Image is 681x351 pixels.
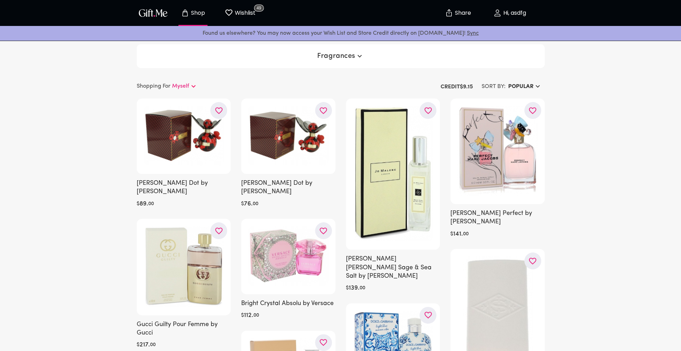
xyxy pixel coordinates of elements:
[450,209,545,227] h6: [PERSON_NAME] Perfect by [PERSON_NAME]
[174,2,212,24] button: Store page
[144,106,224,166] img: Marc Jacobs Dot by Marc Jacobs
[441,83,473,91] p: Credit $ 9.15
[6,29,675,38] p: Found us elsewhere? You may now access your Wish List and Store Credit directly on [DOMAIN_NAME]!
[233,8,256,18] p: Wishlist
[241,311,244,320] h6: $
[457,106,538,195] img: Marc Jacobs Perfect by Marc Jacobs
[360,284,365,292] h6: 00
[467,31,479,36] a: Sync
[482,82,505,91] h6: SORT BY:
[137,9,170,17] button: GiftMe Logo
[349,284,360,292] h6: 139 .
[241,200,244,208] h6: $
[450,230,453,238] h6: $
[137,341,139,349] h6: $
[139,341,150,349] h6: 217 .
[346,284,349,292] h6: $
[137,82,170,90] p: Shopping For
[241,179,335,196] h6: [PERSON_NAME] Dot by [PERSON_NAME]
[505,80,545,93] button: Popular
[137,320,231,338] h6: Gucci Guilty Pour Femme by Gucci
[221,2,259,24] button: Wishlist page
[353,106,433,241] img: Jo Malone Wood Sage & Sea Salt by Jo Malone
[253,311,259,320] h6: 00
[453,10,471,16] p: Share
[144,226,224,306] img: Gucci Guilty Pour Femme by Gucci
[253,200,258,208] h6: 00
[244,311,253,320] h6: 112 .
[139,200,148,208] h6: 89 .
[317,52,364,60] span: Fragrances
[446,1,470,25] button: Share
[137,179,231,196] h6: [PERSON_NAME] Dot by [PERSON_NAME]
[150,341,156,349] h6: 00
[445,9,453,17] img: secure
[172,82,189,90] p: Myself
[508,82,533,91] h6: Popular
[248,226,328,286] img: Bright Crystal Absolu by Versace
[189,10,205,16] p: Shop
[502,10,526,16] p: Hi, asdfg
[248,106,328,166] img: Marc Jacobs Dot by Marc Jacobs
[148,200,154,208] h6: 00
[137,200,139,208] h6: $
[463,230,469,238] h6: 00
[241,299,335,308] h6: Bright Crystal Absolu by Versace
[254,5,264,12] span: 49
[244,200,253,208] h6: 76 .
[453,230,463,238] h6: 141 .
[346,255,440,281] h6: [PERSON_NAME] [PERSON_NAME] Sage & Sea Salt by [PERSON_NAME]
[314,50,367,62] button: Fragrances
[475,2,545,24] button: Hi, asdfg
[137,8,169,18] img: GiftMe Logo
